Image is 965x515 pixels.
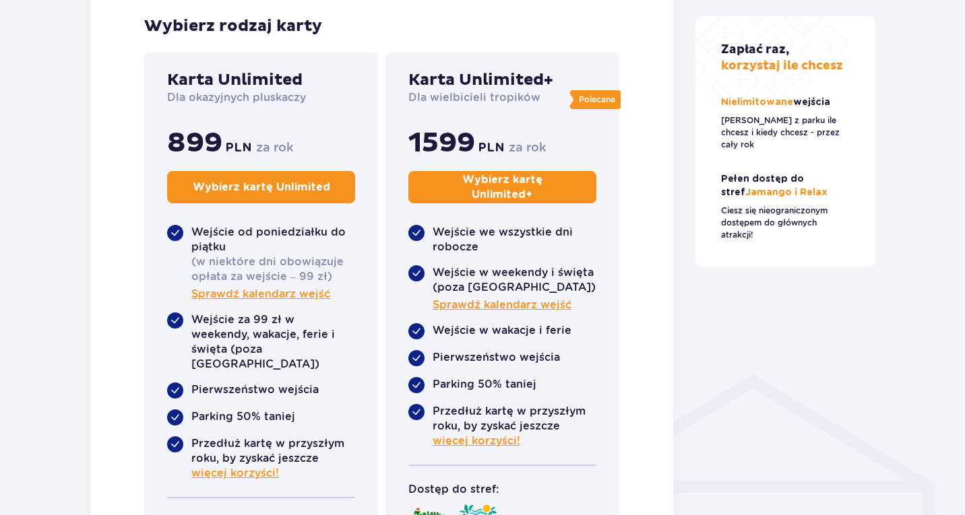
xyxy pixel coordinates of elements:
[721,114,850,151] p: [PERSON_NAME] z parku ile chcesz i kiedy chcesz - przez cały rok
[408,404,425,420] img: roundedCheckBlue.4a3460b82ef5fd2642f707f390782c34.svg
[433,404,596,448] p: Przedłuż kartę w przyszłym roku, by zyskać jeszcze
[191,409,295,424] p: Parking 50% taniej
[408,127,475,160] span: 1599
[433,377,536,392] p: Parking 50% taniej
[191,436,355,481] p: Przedłuż kartę w przyszłym roku, by zyskać jeszcze
[408,70,553,90] p: Karta Unlimited+
[433,298,571,312] a: Sprawdź kalendarz wejść
[408,323,425,339] img: roundedCheckBlue.4a3460b82ef5fd2642f707f390782c34.svg
[408,482,499,497] p: Dostęp do stref:
[408,90,540,105] p: Dla wielbicieli tropików
[191,254,355,284] p: (w niektóre dni obowiązuje opłata za wejście – 99 zł)
[433,323,571,338] p: Wejście w wakacje i ferie
[721,205,850,241] p: Ciesz się nieograniczonym dostępem do głównych atrakcji!
[191,382,319,397] p: Pierwszeństwo wejścia
[193,180,330,195] p: Wybierz kartę Unlimited
[167,409,183,425] img: roundedCheckBlue.4a3460b82ef5fd2642f707f390782c34.svg
[721,42,789,57] span: Zapłać raz,
[721,172,850,199] p: Jamango i Relax
[167,90,306,105] p: Dla okazyjnych pluskaczy
[191,466,279,481] a: więcej korzyści!
[721,174,804,197] span: Pełen dostęp do stref
[167,171,355,203] button: Wybierz kartę Unlimited
[408,225,425,241] img: roundedCheckBlue.4a3460b82ef5fd2642f707f390782c34.svg
[509,139,546,156] p: za rok
[408,350,425,366] img: roundedCheckBlue.4a3460b82ef5fd2642f707f390782c34.svg
[721,42,843,74] p: korzystaj ile chcesz
[225,140,252,156] span: PLN
[256,139,293,156] p: za rok
[167,312,183,329] img: roundedCheckBlue.4a3460b82ef5fd2642f707f390782c34.svg
[167,70,303,90] p: Karta Unlimited
[191,287,330,302] a: Sprawdź kalendarz wejść
[144,16,619,36] p: Wybierz rodzaj karty
[433,434,520,448] a: więcej korzyści!
[721,96,833,109] p: Nielimitowane
[579,94,615,106] p: Polecane
[408,171,596,203] button: Wybierz kartę Unlimited+
[167,127,222,160] span: 899
[793,98,830,107] span: wejścia
[408,377,425,393] img: roundedCheckBlue.4a3460b82ef5fd2642f707f390782c34.svg
[433,265,596,295] p: Wejście w weekendy i święta (poza [GEOGRAPHIC_DATA])
[191,312,355,372] p: Wejście za 99 zł w weekendy, wakacje, ferie i święta (poza [GEOGRAPHIC_DATA])
[433,225,596,254] p: Wejście we wszystkie dni robocze
[408,265,425,281] img: roundedCheckBlue.4a3460b82ef5fd2642f707f390782c34.svg
[433,350,560,365] p: Pierwszeństwo wejścia
[478,140,505,156] span: PLN
[431,172,573,202] p: Wybierz kartę Unlimited +
[167,436,183,452] img: roundedCheckBlue.4a3460b82ef5fd2642f707f390782c34.svg
[167,225,183,241] img: roundedCheckBlue.4a3460b82ef5fd2642f707f390782c34.svg
[167,382,183,399] img: roundedCheckBlue.4a3460b82ef5fd2642f707f390782c34.svg
[191,225,355,254] p: Wejście od poniedziałku do piątku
